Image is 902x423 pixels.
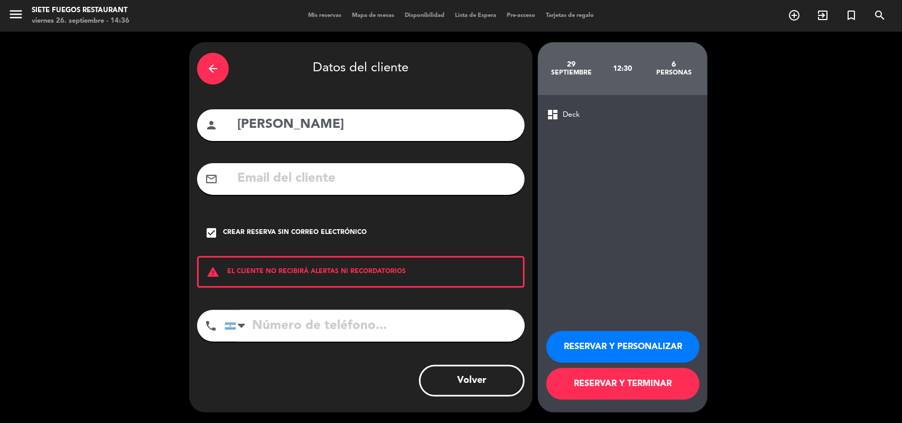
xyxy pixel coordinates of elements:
[8,6,24,26] button: menu
[225,311,249,341] div: Argentina: +54
[816,9,829,22] i: exit_to_app
[303,13,347,18] span: Mis reservas
[788,9,801,22] i: add_circle_outline
[541,13,599,18] span: Tarjetas de regalo
[597,50,648,87] div: 12:30
[207,62,219,75] i: arrow_back
[419,365,525,397] button: Volver
[225,310,525,342] input: Número de teléfono...
[546,108,559,121] span: dashboard
[399,13,450,18] span: Disponibilidad
[236,114,517,136] input: Nombre del cliente
[236,168,517,190] input: Email del cliente
[223,228,367,238] div: Crear reserva sin correo electrónico
[197,50,525,87] div: Datos del cliente
[873,9,886,22] i: search
[32,5,129,16] div: Siete Fuegos Restaurant
[501,13,541,18] span: Pre-acceso
[563,109,580,121] span: Deck
[205,119,218,131] i: person
[347,13,399,18] span: Mapa de mesas
[546,60,597,69] div: 29
[205,173,218,185] i: mail_outline
[546,331,700,363] button: RESERVAR Y PERSONALIZAR
[8,6,24,22] i: menu
[546,69,597,77] div: septiembre
[546,368,700,400] button: RESERVAR Y TERMINAR
[845,9,858,22] i: turned_in_not
[450,13,501,18] span: Lista de Espera
[205,227,218,239] i: check_box
[648,60,700,69] div: 6
[197,256,525,288] div: EL CLIENTE NO RECIBIRÁ ALERTAS NI RECORDATORIOS
[32,16,129,26] div: viernes 26. septiembre - 14:36
[648,69,700,77] div: personas
[199,266,227,278] i: warning
[204,319,217,332] i: phone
